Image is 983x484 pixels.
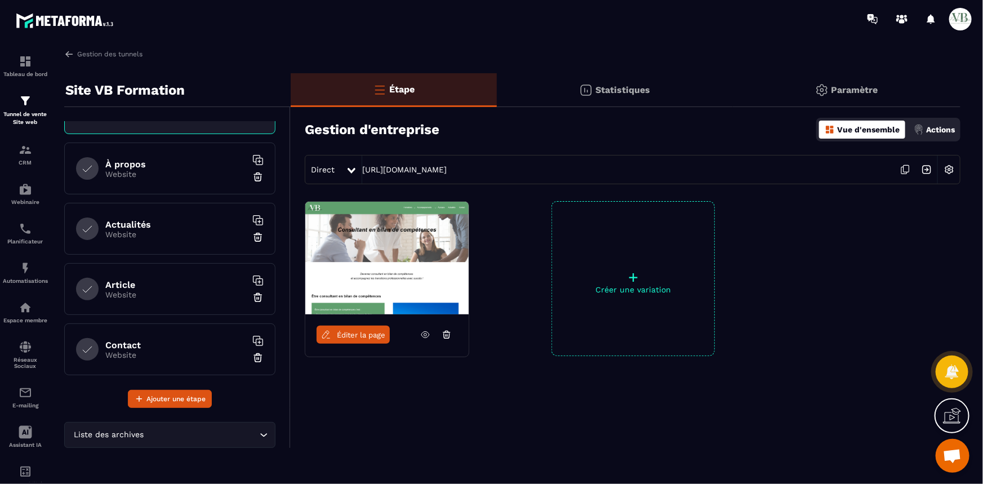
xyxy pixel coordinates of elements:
[3,159,48,166] p: CRM
[3,199,48,205] p: Webinaire
[64,422,275,448] div: Search for option
[105,340,246,350] h6: Contact
[3,86,48,135] a: formationformationTunnel de vente Site web
[105,159,246,170] h6: À propos
[926,125,955,134] p: Actions
[3,332,48,378] a: social-networksocial-networkRéseaux Sociaux
[552,269,714,285] p: +
[389,84,415,95] p: Étape
[19,94,32,108] img: formation
[105,170,246,179] p: Website
[105,230,246,239] p: Website
[362,165,447,174] a: [URL][DOMAIN_NAME]
[105,279,246,290] h6: Article
[65,79,185,101] p: Site VB Formation
[3,174,48,214] a: automationsautomationsWebinaire
[3,292,48,332] a: automationsautomationsEspace membre
[916,159,937,180] img: arrow-next.bcc2205e.svg
[3,402,48,408] p: E-mailing
[3,317,48,323] p: Espace membre
[19,55,32,68] img: formation
[146,393,206,405] span: Ajouter une étape
[252,171,264,183] img: trash
[19,465,32,478] img: accountant
[914,125,924,135] img: actions.d6e523a2.png
[105,219,246,230] h6: Actualités
[64,49,143,59] a: Gestion des tunnels
[595,85,650,95] p: Statistiques
[252,292,264,303] img: trash
[837,125,900,134] p: Vue d'ensemble
[305,122,439,137] h3: Gestion d'entreprise
[831,85,878,95] p: Paramètre
[19,386,32,399] img: email
[19,183,32,196] img: automations
[3,357,48,369] p: Réseaux Sociaux
[3,214,48,253] a: schedulerschedulerPlanificateur
[105,290,246,299] p: Website
[317,326,390,344] a: Éditer la page
[19,261,32,275] img: automations
[3,442,48,448] p: Assistant IA
[3,378,48,417] a: emailemailE-mailing
[311,165,335,174] span: Direct
[373,83,386,96] img: bars-o.4a397970.svg
[3,278,48,284] p: Automatisations
[825,125,835,135] img: dashboard-orange.40269519.svg
[19,222,32,236] img: scheduler
[305,202,469,314] img: image
[72,429,146,441] span: Liste des archives
[128,390,212,408] button: Ajouter une étape
[3,238,48,245] p: Planificateur
[3,71,48,77] p: Tableau de bord
[252,232,264,243] img: trash
[3,135,48,174] a: formationformationCRM
[552,285,714,294] p: Créer une variation
[19,340,32,354] img: social-network
[815,83,829,97] img: setting-gr.5f69749f.svg
[938,159,960,180] img: setting-w.858f3a88.svg
[3,110,48,126] p: Tunnel de vente Site web
[19,143,32,157] img: formation
[19,301,32,314] img: automations
[337,331,385,339] span: Éditer la page
[936,439,969,473] div: Ouvrir le chat
[579,83,593,97] img: stats.20deebd0.svg
[3,46,48,86] a: formationformationTableau de bord
[16,10,117,31] img: logo
[3,253,48,292] a: automationsautomationsAutomatisations
[64,49,74,59] img: arrow
[105,350,246,359] p: Website
[252,352,264,363] img: trash
[146,429,257,441] input: Search for option
[3,417,48,456] a: Assistant IA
